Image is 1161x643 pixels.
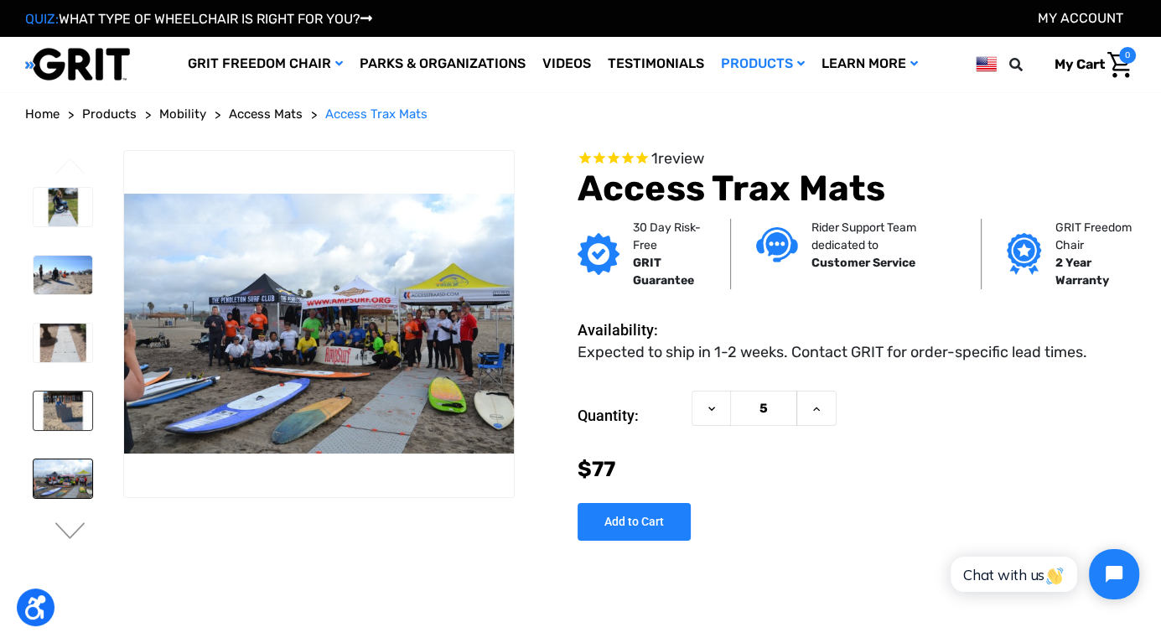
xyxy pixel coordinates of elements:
img: Cart [1107,52,1132,78]
span: review [658,149,704,168]
a: Account [1038,10,1123,26]
p: GRIT Freedom Chair [1055,219,1142,254]
img: Access Trax Mats [34,324,92,362]
span: Access Mats [229,106,303,122]
a: Mobility [159,105,206,124]
span: Mobility [159,106,206,122]
a: Access Trax Mats [325,105,428,124]
h1: Access Trax Mats [578,168,1137,210]
a: Learn More [813,37,926,91]
img: Grit freedom [1007,233,1041,275]
input: Add to Cart [578,503,691,541]
img: us.png [976,54,997,75]
a: Access Mats [229,105,303,124]
strong: 2 Year Warranty [1055,256,1108,288]
span: Home [25,106,60,122]
img: Access Trax Mats [34,188,92,226]
img: Access Trax Mats [34,459,92,498]
button: Go to slide 6 of 6 [53,158,88,178]
nav: Breadcrumb [25,105,1136,124]
strong: GRIT Guarantee [633,256,694,288]
iframe: Tidio Chat [932,535,1153,614]
span: Access Trax Mats [325,106,428,122]
a: Testimonials [599,37,713,91]
a: Cart with 0 items [1042,47,1136,82]
a: Products [82,105,137,124]
a: QUIZ:WHAT TYPE OF WHEELCHAIR IS RIGHT FOR YOU? [25,11,372,27]
span: My Cart [1055,56,1105,72]
img: Access Trax Mats [34,392,92,430]
img: Access Trax Mats [124,194,514,454]
input: Search [1017,47,1042,82]
p: Rider Support Team dedicated to [811,219,956,254]
img: Customer service [756,227,798,262]
img: Access Trax Mats [34,256,92,294]
p: 30 Day Risk-Free [633,219,706,254]
dt: Availability: [578,319,683,341]
span: Products [82,106,137,122]
strong: Customer Service [811,256,915,270]
span: $77 [578,457,615,481]
img: GRIT All-Terrain Wheelchair and Mobility Equipment [25,47,130,81]
dd: Expected to ship in 1-2 weeks. Contact GRIT for order-specific lead times. [578,341,1087,364]
button: Go to slide 2 of 6 [53,522,88,542]
a: Products [713,37,813,91]
label: Quantity: [578,391,683,441]
a: Parks & Organizations [351,37,534,91]
span: QUIZ: [25,11,59,27]
img: GRIT Guarantee [578,233,619,275]
span: 0 [1119,47,1136,64]
a: Videos [534,37,599,91]
a: Home [25,105,60,124]
a: GRIT Freedom Chair [179,37,351,91]
span: 1 reviews [651,149,704,168]
span: Rated 5.0 out of 5 stars 1 reviews [578,150,1137,169]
